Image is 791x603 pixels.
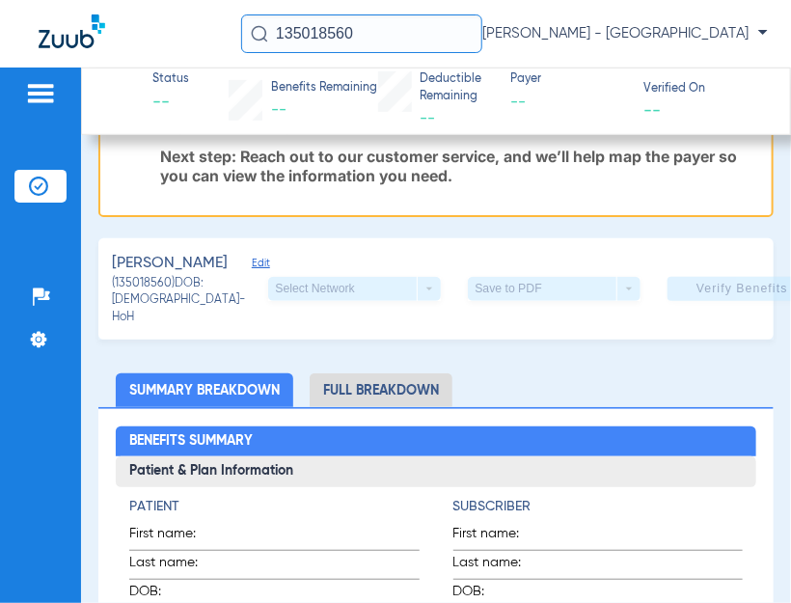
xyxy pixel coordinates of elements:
span: -- [421,111,436,126]
span: -- [643,99,661,120]
iframe: Chat Widget [695,510,791,603]
span: Last name: [453,553,548,579]
span: -- [271,102,286,118]
img: Zuub Logo [39,14,105,48]
span: Verified On [643,81,759,98]
span: Edit [252,257,269,275]
span: First name: [129,524,224,550]
span: (135018560) DOB: [DEMOGRAPHIC_DATA] - HoH [112,276,268,327]
span: Status [152,71,189,89]
span: Last name: [129,553,224,579]
span: Deductible Remaining [421,71,494,105]
span: [PERSON_NAME] - [GEOGRAPHIC_DATA] [482,24,768,43]
li: Summary Breakdown [116,373,293,407]
p: Next step: Reach out to our customer service, and we’ll help map the payer so you can view the in... [160,147,750,185]
img: hamburger-icon [25,82,56,105]
span: [PERSON_NAME] [112,252,228,276]
span: -- [152,91,189,115]
h2: Benefits Summary [116,426,756,457]
span: Payer [511,71,627,89]
li: Full Breakdown [310,373,452,407]
input: Search for patients [241,14,482,53]
span: First name: [453,524,548,550]
span: -- [511,91,627,115]
h3: Patient & Plan Information [116,456,756,487]
img: Search Icon [251,25,268,42]
span: Benefits Remaining [271,80,377,97]
h4: Patient [129,497,420,517]
h4: Subscriber [453,497,744,517]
